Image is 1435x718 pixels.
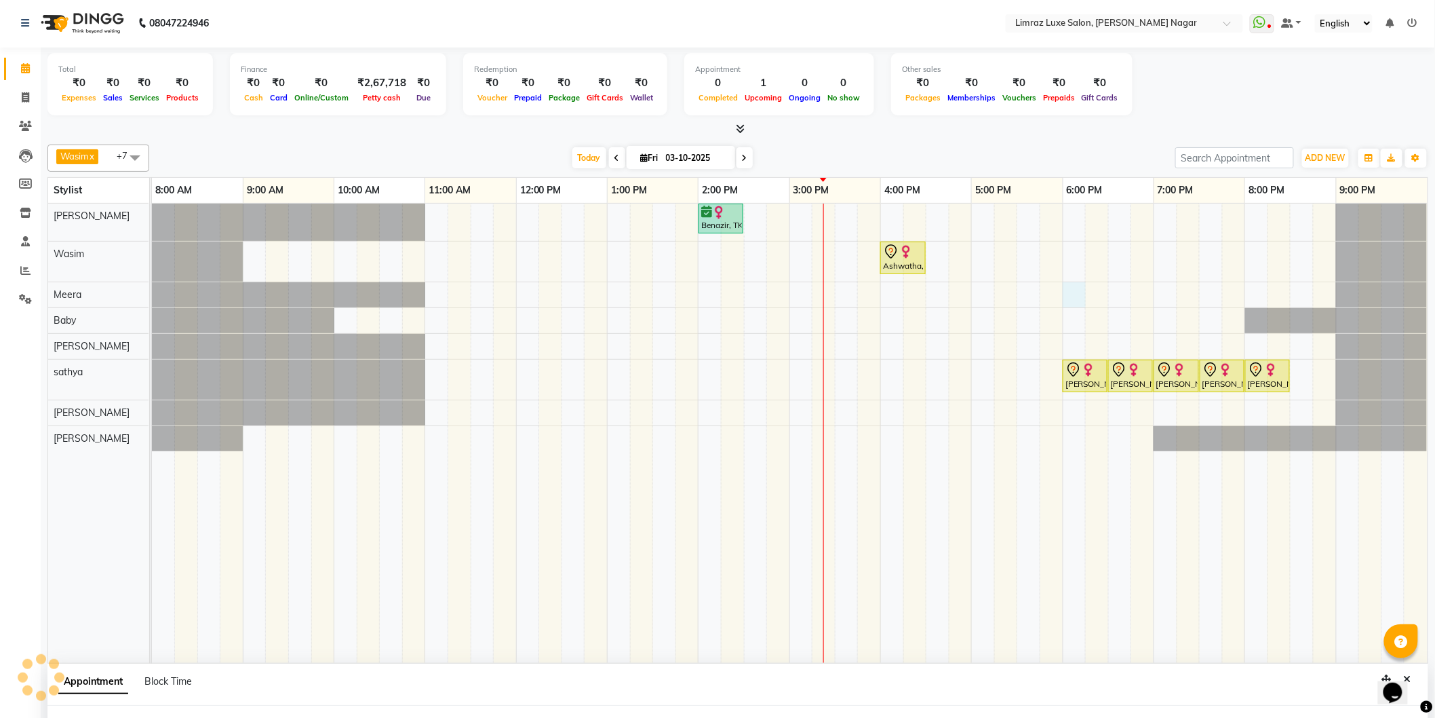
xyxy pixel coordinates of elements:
div: ₹0 [163,75,202,91]
div: [PERSON_NAME], TK03, 07:00 PM-07:30 PM, Waxing - Half Arms (Flavoured Men) [1155,362,1198,390]
img: logo [35,4,127,42]
div: [PERSON_NAME], TK03, 07:30 PM-08:00 PM, Threading - Eyebrows [1201,362,1243,390]
span: Memberships [944,93,999,102]
div: ₹0 [902,75,944,91]
div: [PERSON_NAME], TK03, 08:00 PM-08:30 PM, Threading - Upper-Lip [1246,362,1289,390]
span: Vouchers [999,93,1040,102]
span: +7 [117,150,138,161]
div: 0 [785,75,824,91]
span: Block Time [144,675,192,687]
span: Completed [695,93,741,102]
span: Sales [100,93,126,102]
a: 9:00 AM [243,181,287,200]
a: 11:00 AM [425,181,474,200]
div: ₹2,67,718 [352,75,412,91]
a: x [88,151,94,162]
a: 1:00 PM [608,181,650,200]
span: Today [572,147,606,168]
div: Appointment [695,64,863,75]
div: ₹0 [1040,75,1078,91]
span: Package [545,93,583,102]
span: Gift Cards [583,93,627,102]
div: ₹0 [627,75,656,91]
div: ₹0 [58,75,100,91]
button: ADD NEW [1302,149,1349,168]
div: Finance [241,64,435,75]
span: [PERSON_NAME] [54,210,130,222]
a: 3:00 PM [790,181,833,200]
span: Cash [241,93,267,102]
span: Wasim [54,248,84,260]
span: Wallet [627,93,656,102]
span: Expenses [58,93,100,102]
span: Services [126,93,163,102]
div: ₹0 [241,75,267,91]
span: Products [163,93,202,102]
div: ₹0 [999,75,1040,91]
span: [PERSON_NAME] [54,340,130,352]
div: Total [58,64,202,75]
span: sathya [54,366,83,378]
div: Redemption [474,64,656,75]
span: Prepaids [1040,93,1078,102]
iframe: chat widget [1378,664,1421,704]
a: 4:00 PM [881,181,924,200]
div: ₹0 [474,75,511,91]
span: Petty cash [359,93,404,102]
input: Search Appointment [1175,147,1294,168]
div: ₹0 [944,75,999,91]
span: Voucher [474,93,511,102]
div: Ashwatha, TK02, 04:00 PM-04:30 PM, Styling - Director (Women) [882,244,924,272]
div: Benazir, TK01, 02:00 PM-02:30 PM, Hair Texure - Partial Highlights [700,206,742,231]
a: 6:00 PM [1063,181,1106,200]
div: ₹0 [291,75,352,91]
span: Baby [54,314,76,326]
span: Due [413,93,434,102]
span: Wasim [60,151,88,162]
div: [PERSON_NAME], TK03, 06:30 PM-07:00 PM, Waxing - Half Legs (Flavoured Women) [1109,362,1152,390]
div: ₹0 [1078,75,1122,91]
a: 2:00 PM [699,181,741,200]
input: 2025-10-03 [662,148,730,168]
b: 08047224946 [149,4,209,42]
span: Prepaid [511,93,545,102]
span: No show [824,93,863,102]
a: 9:00 PM [1337,181,1379,200]
div: ₹0 [412,75,435,91]
span: Gift Cards [1078,93,1122,102]
div: ₹0 [126,75,163,91]
span: Appointment [58,670,128,694]
a: 10:00 AM [334,181,383,200]
span: [PERSON_NAME] [54,407,130,419]
div: ₹0 [583,75,627,91]
div: ₹0 [267,75,291,91]
span: Stylist [54,184,82,196]
div: ₹0 [545,75,583,91]
span: Packages [902,93,944,102]
a: 8:00 PM [1245,181,1288,200]
span: Ongoing [785,93,824,102]
a: 8:00 AM [152,181,195,200]
div: 0 [695,75,741,91]
span: Online/Custom [291,93,352,102]
div: ₹0 [100,75,126,91]
span: Card [267,93,291,102]
a: 12:00 PM [517,181,565,200]
div: Other sales [902,64,1122,75]
a: 5:00 PM [972,181,1015,200]
span: Fri [637,153,662,163]
div: 0 [824,75,863,91]
span: Upcoming [741,93,785,102]
div: ₹0 [511,75,545,91]
span: ADD NEW [1305,153,1345,163]
div: [PERSON_NAME], TK03, 06:00 PM-06:30 PM, Facials - Revitalising Facial(All Skin Types) [1064,362,1106,390]
span: Meera [54,288,81,301]
div: 1 [741,75,785,91]
a: 7:00 PM [1154,181,1197,200]
span: [PERSON_NAME] [54,432,130,445]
